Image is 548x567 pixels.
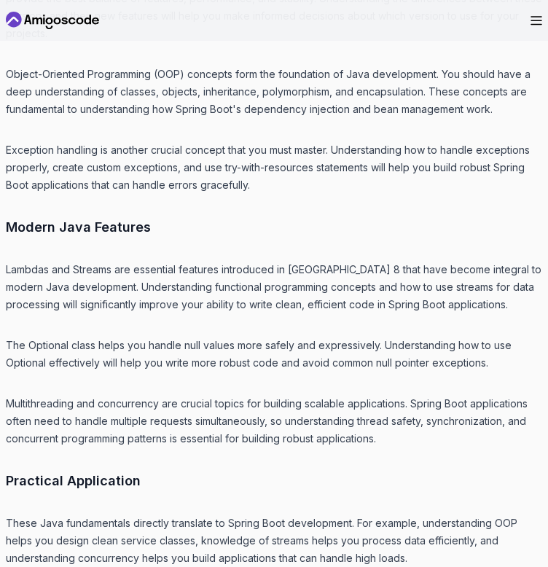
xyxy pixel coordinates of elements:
p: The Optional class helps you handle null values more safely and expressively. Understanding how t... [6,337,542,372]
p: Exception handling is another crucial concept that you must master. Understanding how to handle e... [6,141,542,194]
p: These Java fundamentals directly translate to Spring Boot development. For example, understanding... [6,515,542,567]
h3: Modern Java Features [6,217,542,238]
p: Lambdas and Streams are essential features introduced in [GEOGRAPHIC_DATA] 8 that have become int... [6,261,542,313]
button: Open Menu [531,16,542,26]
h3: Practical Application [6,471,542,491]
p: Multithreading and concurrency are crucial topics for building scalable applications. Spring Boot... [6,395,542,447]
p: Object-Oriented Programming (OOP) concepts form the foundation of Java development. You should ha... [6,66,542,118]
